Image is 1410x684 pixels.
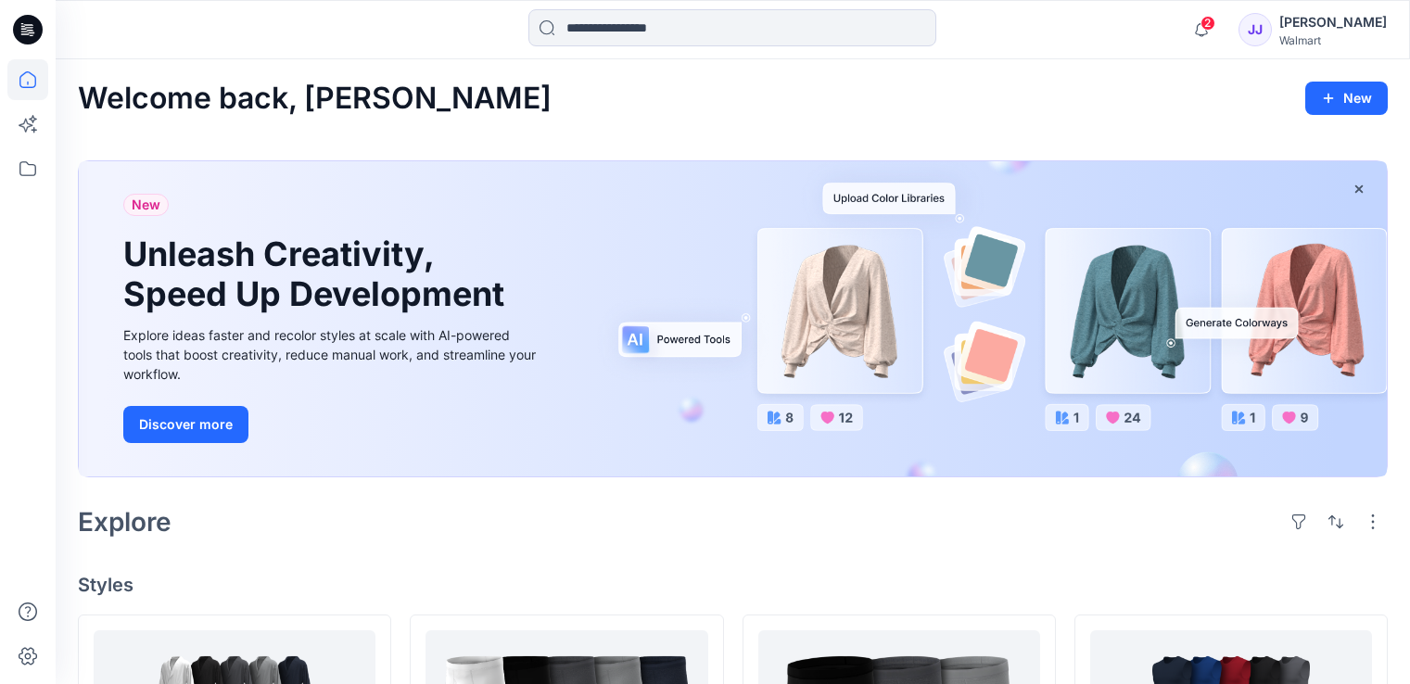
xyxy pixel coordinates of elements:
[132,194,160,216] span: New
[1279,33,1387,47] div: Walmart
[78,82,552,116] h2: Welcome back, [PERSON_NAME]
[123,406,248,443] button: Discover more
[78,574,1388,596] h4: Styles
[123,325,540,384] div: Explore ideas faster and recolor styles at scale with AI-powered tools that boost creativity, red...
[123,406,540,443] a: Discover more
[78,507,171,537] h2: Explore
[123,234,513,314] h1: Unleash Creativity, Speed Up Development
[1279,11,1387,33] div: [PERSON_NAME]
[1239,13,1272,46] div: JJ
[1200,16,1215,31] span: 2
[1305,82,1388,115] button: New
